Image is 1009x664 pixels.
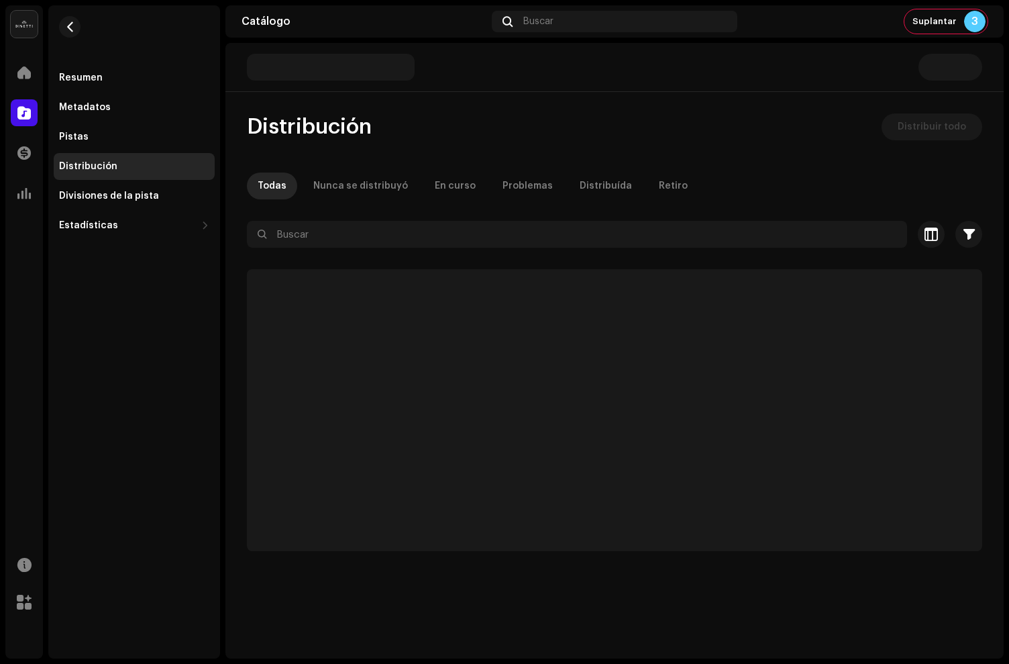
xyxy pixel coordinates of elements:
re-m-nav-dropdown: Estadísticas [54,212,215,239]
div: Distribución [59,161,117,172]
re-m-nav-item: Pistas [54,124,215,150]
div: Resumen [59,73,103,83]
div: Catálogo [242,16,486,27]
button: Distribuir todo [882,113,982,140]
div: Retiro [659,173,688,199]
re-m-nav-item: Metadatos [54,94,215,121]
re-m-nav-item: Divisiones de la pista [54,183,215,209]
div: 3 [964,11,986,32]
div: Metadatos [59,102,111,113]
img: 02a7c2d3-3c89-4098-b12f-2ff2945c95ee [11,11,38,38]
span: Suplantar [912,16,956,27]
div: Pistas [59,132,89,142]
span: Distribución [247,113,372,140]
div: Estadísticas [59,220,118,231]
span: Distribuir todo [898,113,966,140]
re-m-nav-item: Distribución [54,153,215,180]
re-m-nav-item: Resumen [54,64,215,91]
div: Todas [258,173,286,199]
div: En curso [435,173,476,199]
span: Buscar [523,16,553,27]
div: Divisiones de la pista [59,191,159,201]
div: Problemas [502,173,553,199]
input: Buscar [247,221,907,248]
div: Nunca se distribuyó [313,173,408,199]
div: Distribuída [580,173,632,199]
